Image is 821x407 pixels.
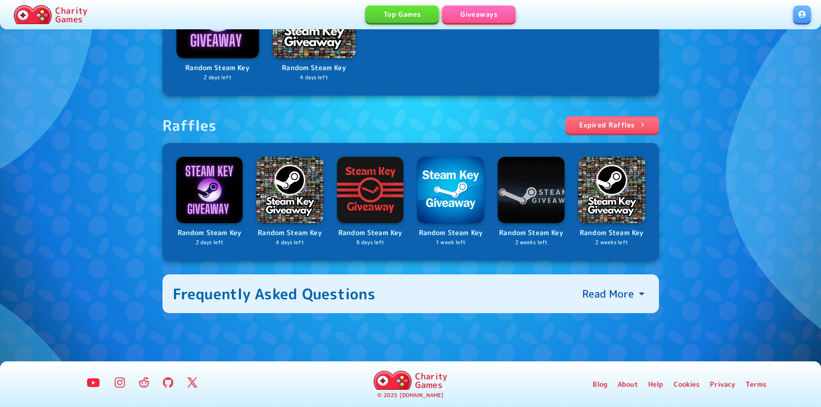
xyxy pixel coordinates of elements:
img: Logo [417,157,484,224]
p: 2 weeks left [578,239,645,247]
a: Cookies [674,379,699,389]
img: Logo [578,157,645,224]
p: Random Steam Key [578,227,645,239]
a: About [618,379,638,389]
a: Terms [746,379,766,389]
a: LogoRandom Steam Key1 week left [417,157,484,247]
a: Expired Raffles [565,116,659,134]
a: Help [648,379,664,389]
a: LogoRandom Steam Key6 days left [337,157,404,247]
p: 2 days left [176,74,259,82]
div: Frequently Asked Questions [173,285,376,303]
p: 4 days left [273,74,356,82]
img: Instagram Logo [115,377,125,388]
a: Charity Games [10,3,91,26]
a: LogoRandom Steam Key2 days left [176,157,243,247]
img: GitHub Logo [163,377,173,388]
a: Blog [593,379,607,389]
p: 1 week left [417,239,484,247]
img: Logo [256,157,323,224]
p: © 2025 [DOMAIN_NAME] [378,391,443,400]
img: Logo [498,157,565,224]
p: Charity Games [55,6,87,23]
img: Charity.Games [374,371,412,390]
img: Logo [176,157,243,224]
p: Charity Games [415,372,447,389]
p: Random Steam Key [273,62,356,74]
a: Privacy [710,379,735,389]
div: Raffles [162,116,217,134]
p: 2 weeks left [498,239,565,247]
button: Frequently Asked QuestionsRead More [162,274,659,313]
p: 6 days left [337,239,404,247]
a: LogoRandom Steam Key2 weeks left [498,157,565,247]
a: Charity Games [370,369,451,391]
img: Reddit Logo [139,377,149,388]
a: LogoRandom Steam Key4 days left [256,157,323,247]
a: Giveaways [442,6,515,23]
p: Random Steam Key [417,227,484,239]
a: Top Games [365,6,439,23]
a: LogoRandom Steam Key2 weeks left [578,157,645,247]
p: 2 days left [176,239,243,247]
p: Random Steam Key [337,227,404,239]
img: Charity.Games [14,5,52,24]
img: Logo [337,157,404,224]
p: Read More [582,287,634,301]
p: Random Steam Key [176,227,243,239]
p: Random Steam Key [256,227,323,239]
p: Random Steam Key [498,227,565,239]
p: 4 days left [256,239,323,247]
p: Random Steam Key [176,62,259,74]
img: Twitter Logo [187,377,197,388]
